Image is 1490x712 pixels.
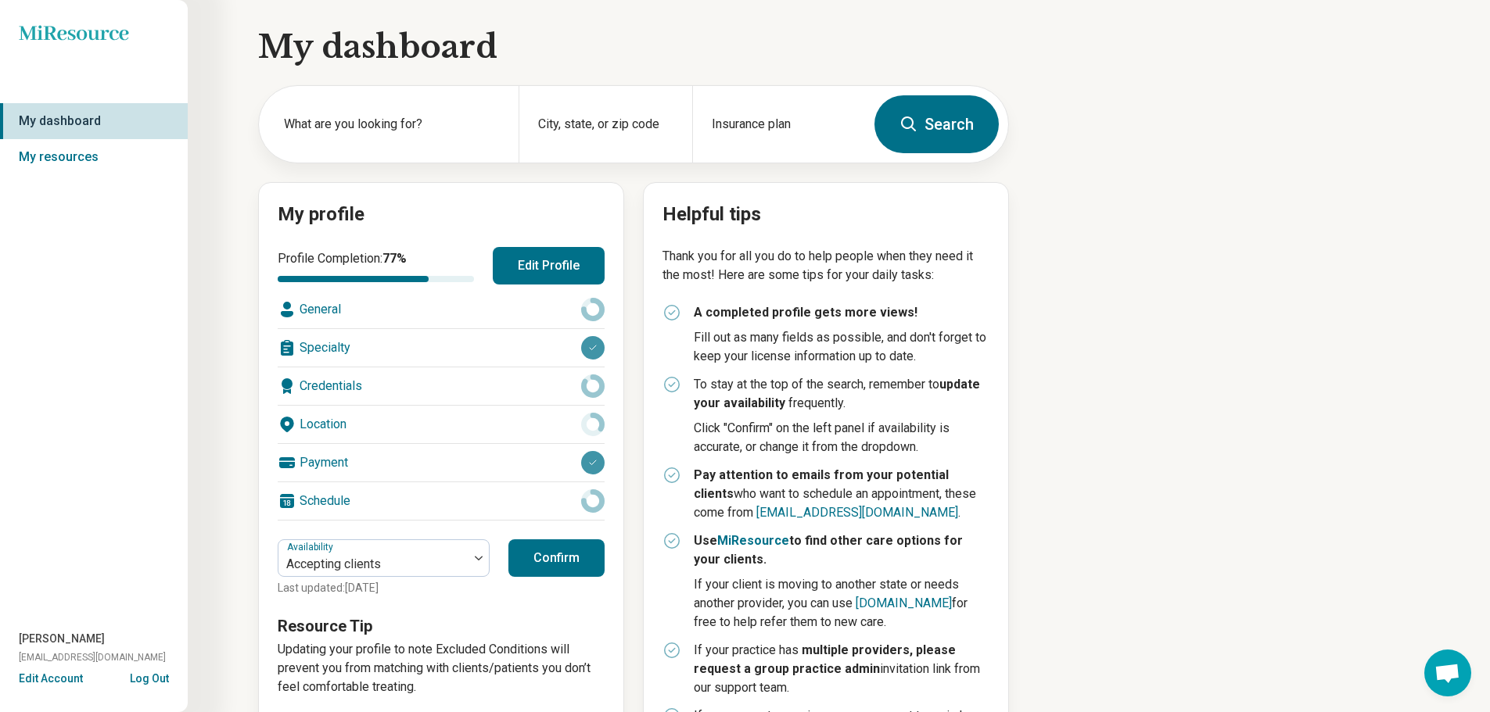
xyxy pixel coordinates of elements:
[278,580,490,596] p: Last updated: [DATE]
[19,671,83,687] button: Edit Account
[508,539,605,577] button: Confirm
[278,202,605,228] h2: My profile
[278,291,605,328] div: General
[258,25,1009,69] h1: My dashboard
[278,329,605,367] div: Specialty
[874,95,999,153] button: Search
[287,542,336,553] label: Availability
[694,466,989,522] p: who want to schedule an appointment, these come from .
[382,251,407,266] span: 77 %
[694,533,963,567] strong: Use to find other care options for your clients.
[756,505,958,520] a: [EMAIL_ADDRESS][DOMAIN_NAME]
[19,631,105,647] span: [PERSON_NAME]
[1424,649,1471,696] div: Open chat
[694,641,989,697] p: If your practice has invitation link from our support team.
[694,305,917,320] strong: A completed profile gets more views!
[278,367,605,405] div: Credentials
[278,482,605,520] div: Schedule
[694,328,989,366] p: Fill out as many fields as possible, and don't forget to keep your license information up to date.
[278,640,605,696] p: Updating your profile to note Excluded Conditions will prevent you from matching with clients/pat...
[19,650,166,664] span: [EMAIL_ADDRESS][DOMAIN_NAME]
[493,247,605,284] button: Edit Profile
[694,377,980,410] strong: update your availability
[856,596,952,610] a: [DOMAIN_NAME]
[130,671,169,683] button: Log Out
[694,419,989,456] p: Click "Confirm" on the left panel if availability is accurate, or change it from the dropdown.
[278,249,474,282] div: Profile Completion:
[694,467,949,501] strong: Pay attention to emails from your potential clients
[278,444,605,481] div: Payment
[694,642,956,676] strong: multiple providers, please request a group practice admin
[278,406,605,443] div: Location
[662,202,989,228] h2: Helpful tips
[694,575,989,631] p: If your client is moving to another state or needs another provider, you can use for free to help...
[662,247,989,284] p: Thank you for all you do to help people when they need it the most! Here are some tips for your d...
[694,375,989,413] p: To stay at the top of the search, remember to frequently.
[278,615,605,637] h3: Resource Tip
[717,533,789,548] a: MiResource
[284,115,500,134] label: What are you looking for?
